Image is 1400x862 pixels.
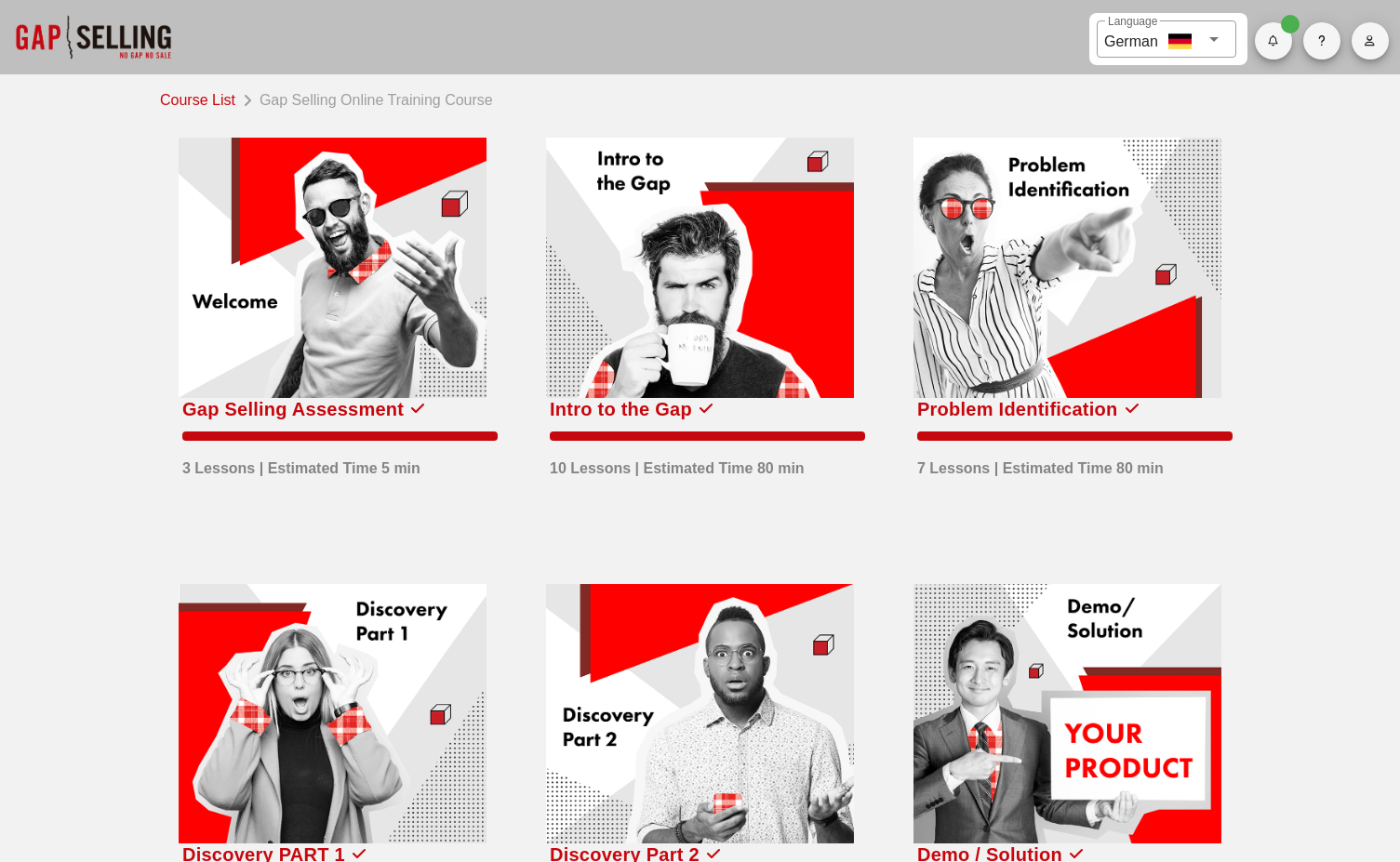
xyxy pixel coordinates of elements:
div: German [1104,26,1158,53]
div: 3 Lessons | Estimated Time 5 min [182,448,420,480]
div: Problem Identification [917,394,1118,424]
div: 10 Lessons | Estimated Time 80 min [550,448,805,480]
div: LanguageGerman [1097,20,1236,58]
div: 7 Lessons | Estimated Time 80 min [917,448,1164,480]
label: Language [1108,15,1157,29]
div: Gap Selling Online Training Course [252,86,493,112]
span: Badge [1281,15,1300,33]
a: Course List [160,86,243,112]
div: Gap Selling Assessment [182,394,404,424]
div: Intro to the Gap [550,394,692,424]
